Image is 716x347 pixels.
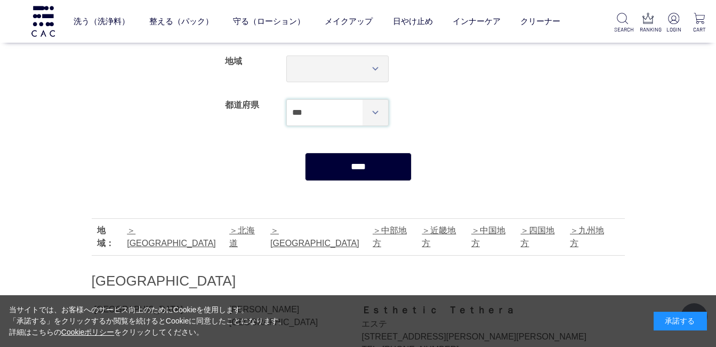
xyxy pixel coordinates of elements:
a: Cookieポリシー [61,328,115,336]
div: 承諾する [654,312,707,330]
a: 日やけ止め [393,7,433,35]
a: 中部地方 [373,226,407,248]
h2: [GEOGRAPHIC_DATA] [92,272,625,290]
a: 洗う（洗浄料） [74,7,130,35]
a: [GEOGRAPHIC_DATA] [270,226,359,248]
p: RANKING [640,26,656,34]
div: 地域： [97,224,122,250]
a: 北海道 [229,226,255,248]
a: クリーナー [520,7,560,35]
a: インナーケア [453,7,501,35]
label: 都道府県 [225,100,259,109]
a: 整える（パック） [149,7,213,35]
a: SEARCH [614,13,631,34]
p: LOGIN [665,26,682,34]
a: 四国地方 [520,226,554,248]
a: RANKING [640,13,656,34]
a: [GEOGRAPHIC_DATA] [127,226,216,248]
a: 九州地方 [570,226,604,248]
a: 中国地方 [471,226,505,248]
a: LOGIN [665,13,682,34]
img: logo [30,6,57,36]
a: メイクアップ [325,7,373,35]
a: CART [691,13,707,34]
p: SEARCH [614,26,631,34]
a: 近畿地方 [422,226,456,248]
p: CART [691,26,707,34]
div: 当サイトでは、お客様へのサービス向上のためにCookieを使用します。 「承諾する」をクリックするか閲覧を続けるとCookieに同意したことになります。 詳細はこちらの をクリックしてください。 [9,304,286,338]
label: 地域 [225,57,242,66]
a: 守る（ローション） [233,7,305,35]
